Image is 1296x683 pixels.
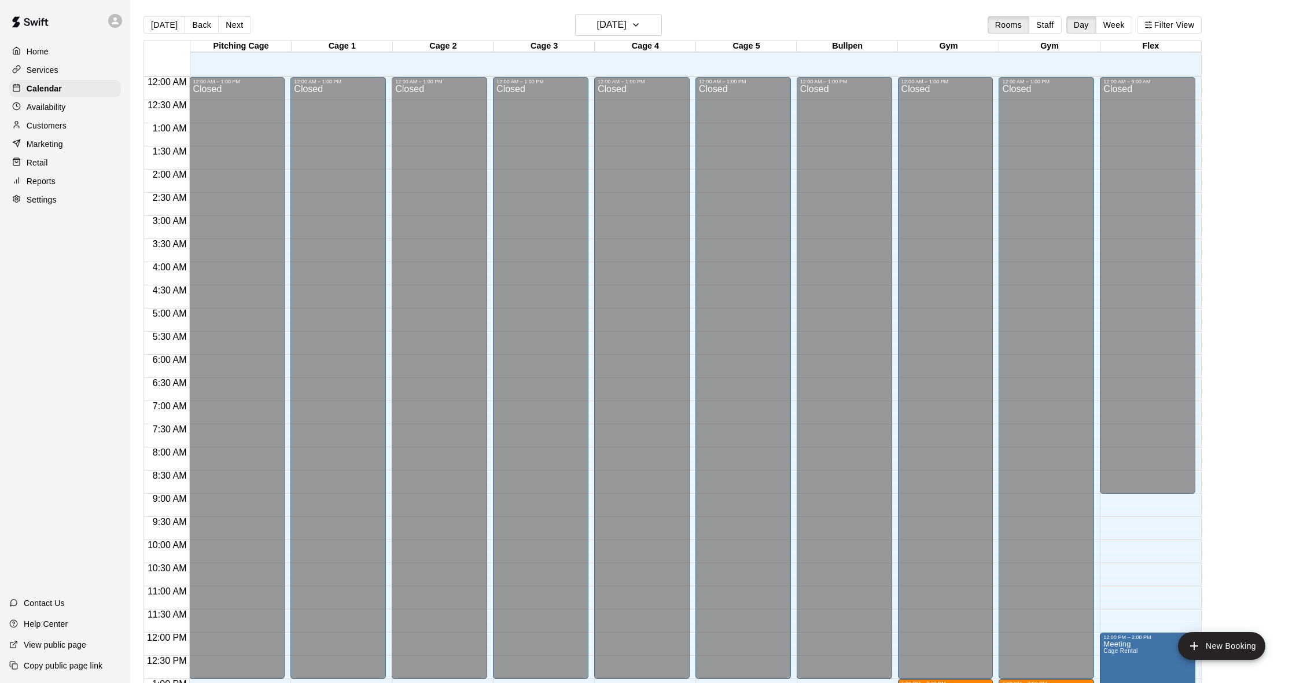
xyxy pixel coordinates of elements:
span: Cage Rental [1103,648,1137,654]
div: Cage 4 [595,41,696,52]
button: Next [218,16,251,34]
div: Closed [800,85,889,683]
div: Closed [1002,85,1091,683]
h6: [DATE] [597,17,627,33]
a: Settings [9,191,121,208]
div: 12:00 AM – 1:00 PM [294,79,382,85]
div: Pitching Cage [190,41,292,52]
span: 7:30 AM [150,424,190,434]
span: 12:00 PM [144,633,189,642]
a: Home [9,43,121,60]
button: add [1178,632,1265,660]
a: Reports [9,172,121,190]
button: Week [1096,16,1132,34]
a: Marketing [9,135,121,153]
span: 8:00 AM [150,447,190,457]
p: Settings [27,194,57,205]
p: Home [27,46,49,57]
span: 12:30 PM [144,656,189,666]
span: 5:30 AM [150,332,190,341]
div: Closed [193,85,281,683]
div: 12:00 AM – 1:00 PM: Closed [392,77,487,679]
span: 2:00 AM [150,170,190,179]
span: 3:00 AM [150,216,190,226]
span: 8:30 AM [150,471,190,480]
span: 6:30 AM [150,378,190,388]
div: Cage 5 [696,41,797,52]
span: 2:30 AM [150,193,190,203]
p: Help Center [24,618,68,630]
div: 12:00 AM – 1:00 PM [1002,79,1091,85]
span: 11:30 AM [145,609,190,619]
p: Reports [27,175,56,187]
p: Contact Us [24,597,65,609]
div: 12:00 AM – 1:00 PM [699,79,787,85]
p: Retail [27,157,48,168]
div: 12:00 AM – 1:00 PM [800,79,889,85]
div: 12:00 AM – 1:00 PM [193,79,281,85]
div: Bullpen [797,41,898,52]
div: 12:00 AM – 1:00 PM: Closed [189,77,285,679]
div: Cage 2 [393,41,494,52]
div: 12:00 AM – 9:00 AM [1103,79,1192,85]
div: Closed [699,85,787,683]
div: Closed [901,85,990,683]
button: [DATE] [575,14,662,36]
span: 10:30 AM [145,563,190,573]
p: Copy public page link [24,660,102,671]
div: Closed [294,85,382,683]
div: Flex [1100,41,1202,52]
div: 12:00 AM – 1:00 PM [496,79,585,85]
div: 12:00 AM – 1:00 PM: Closed [290,77,386,679]
span: 4:00 AM [150,262,190,272]
span: 1:00 AM [150,123,190,133]
p: Calendar [27,83,62,94]
button: Staff [1029,16,1062,34]
a: Retail [9,154,121,171]
div: 12:00 AM – 1:00 PM: Closed [493,77,588,679]
div: 12:00 AM – 1:00 PM [901,79,990,85]
a: Availability [9,98,121,116]
div: Gym [999,41,1100,52]
button: Back [185,16,219,34]
span: 7:00 AM [150,401,190,411]
p: Availability [27,101,66,113]
span: 6:00 AM [150,355,190,365]
span: 1:30 AM [150,146,190,156]
span: 9:00 AM [150,494,190,504]
span: 9:30 AM [150,517,190,527]
span: 12:00 AM [145,77,190,87]
div: Closed [598,85,686,683]
span: 12:30 AM [145,100,190,110]
a: Customers [9,117,121,134]
div: 12:00 AM – 1:00 PM [395,79,484,85]
div: 12:00 AM – 9:00 AM: Closed [1100,77,1195,494]
div: 12:00 AM – 1:00 PM [598,79,686,85]
div: 12:00 AM – 1:00 PM: Closed [695,77,791,679]
a: Calendar [9,80,121,97]
button: Day [1066,16,1096,34]
p: Services [27,64,58,76]
div: 12:00 AM – 1:00 PM: Closed [999,77,1094,679]
div: Closed [395,85,484,683]
span: 11:00 AM [145,586,190,596]
a: Services [9,61,121,79]
p: Customers [27,120,67,131]
span: 4:30 AM [150,285,190,295]
div: Cage 3 [494,41,595,52]
button: [DATE] [143,16,185,34]
button: Rooms [988,16,1029,34]
div: 12:00 AM – 1:00 PM: Closed [594,77,690,679]
button: Filter View [1137,16,1202,34]
div: Cage 1 [292,41,393,52]
div: 12:00 PM – 2:00 PM [1103,634,1192,640]
div: Gym [898,41,999,52]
